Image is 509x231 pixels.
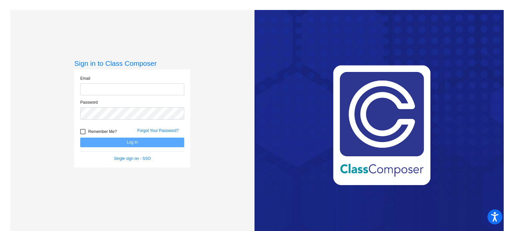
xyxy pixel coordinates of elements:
[88,128,117,136] span: Remember Me?
[80,99,98,105] label: Password
[80,138,184,147] button: Log In
[114,156,151,161] a: Single sign on - SSO
[74,59,190,67] h3: Sign in to Class Composer
[80,75,90,81] label: Email
[137,128,179,133] a: Forgot Your Password?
